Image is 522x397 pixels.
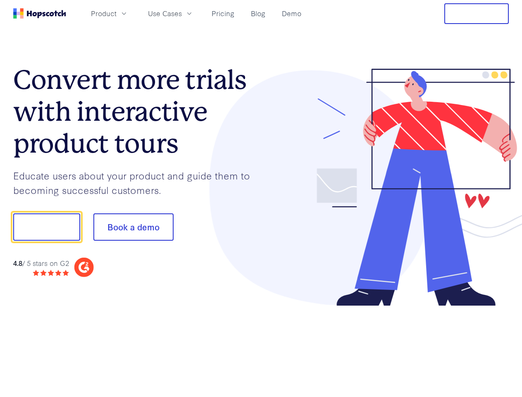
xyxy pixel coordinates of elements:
button: Free Trial [444,3,509,24]
button: Show me! [13,213,80,241]
span: Product [91,8,117,19]
a: Demo [279,7,305,20]
button: Book a demo [93,213,174,241]
p: Educate users about your product and guide them to becoming successful customers. [13,168,261,197]
a: Home [13,8,66,19]
span: Use Cases [148,8,182,19]
h1: Convert more trials with interactive product tours [13,64,261,159]
strong: 4.8 [13,258,22,268]
a: Pricing [208,7,238,20]
button: Product [86,7,133,20]
button: Use Cases [143,7,198,20]
div: / 5 stars on G2 [13,258,69,268]
a: Blog [248,7,269,20]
